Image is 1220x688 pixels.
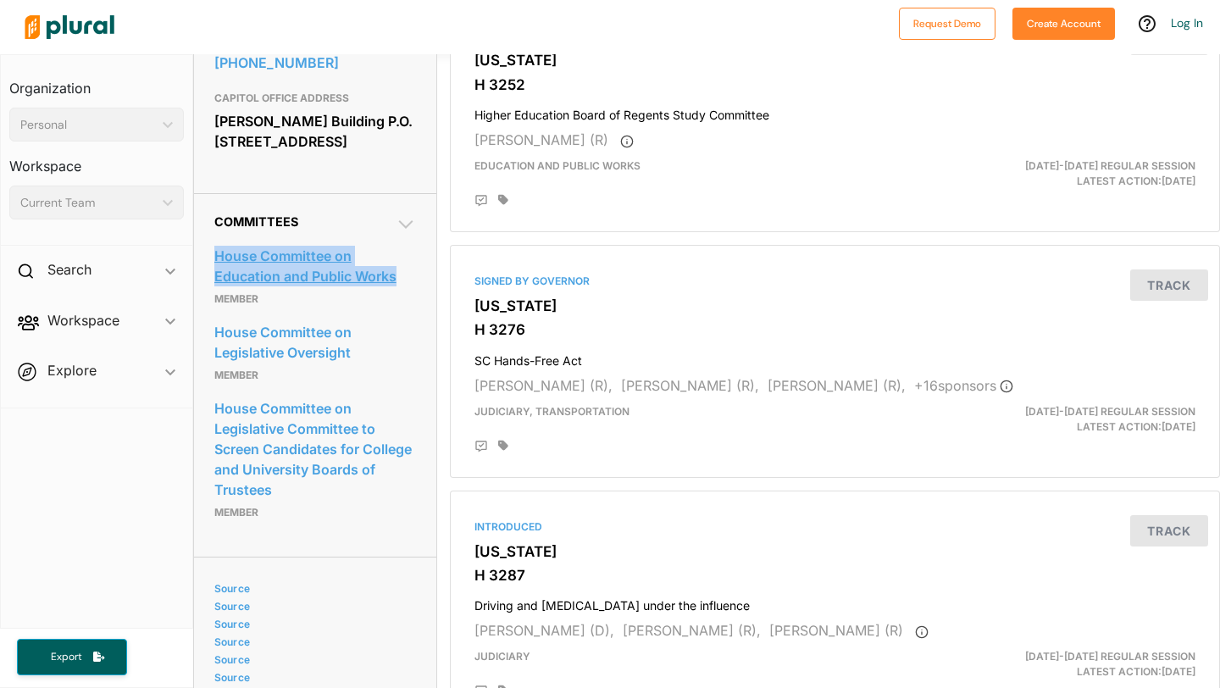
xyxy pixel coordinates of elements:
[959,158,1208,189] div: Latest Action: [DATE]
[1025,159,1195,172] span: [DATE]-[DATE] Regular Session
[474,346,1195,369] h4: SC Hands-Free Act
[474,159,640,172] span: Education and Public Works
[474,622,614,639] span: [PERSON_NAME] (D),
[474,377,613,394] span: [PERSON_NAME] (R),
[214,214,298,229] span: Committees
[214,289,416,309] p: Member
[621,377,759,394] span: [PERSON_NAME] (R),
[1012,8,1115,40] button: Create Account
[768,377,906,394] span: [PERSON_NAME] (R),
[899,14,995,31] a: Request Demo
[474,194,488,208] div: Add Position Statement
[214,50,416,75] a: [PHONE_NUMBER]
[1025,650,1195,663] span: [DATE]-[DATE] Regular Session
[474,567,1195,584] h3: H 3287
[474,297,1195,314] h3: [US_STATE]
[20,116,156,134] div: Personal
[214,600,411,613] a: Source
[899,8,995,40] button: Request Demo
[474,650,530,663] span: Judiciary
[1012,14,1115,31] a: Create Account
[623,622,761,639] span: [PERSON_NAME] (R),
[214,582,411,595] a: Source
[474,52,1195,69] h3: [US_STATE]
[474,591,1195,613] h4: Driving and [MEDICAL_DATA] under the influence
[474,274,1195,289] div: Signed by Governor
[214,88,416,108] h3: CAPITOL OFFICE ADDRESS
[214,243,416,289] a: House Committee on Education and Public Works
[1171,15,1203,31] a: Log In
[959,404,1208,435] div: Latest Action: [DATE]
[474,100,1195,123] h4: Higher Education Board of Regents Study Committee
[214,365,416,386] p: Member
[214,502,416,523] p: Member
[474,440,488,453] div: Add Position Statement
[1025,405,1195,418] span: [DATE]-[DATE] Regular Session
[474,321,1195,338] h3: H 3276
[214,671,411,684] a: Source
[17,639,127,675] button: Export
[20,194,156,212] div: Current Team
[9,64,184,101] h3: Organization
[474,76,1195,93] h3: H 3252
[9,141,184,179] h3: Workspace
[1130,269,1208,301] button: Track
[214,653,411,666] a: Source
[1130,515,1208,547] button: Track
[914,377,1013,394] span: + 16 sponsor s
[474,405,629,418] span: Judiciary, Transportation
[959,649,1208,680] div: Latest Action: [DATE]
[474,131,608,148] span: [PERSON_NAME] (R)
[214,319,416,365] a: House Committee on Legislative Oversight
[498,440,508,452] div: Add tags
[47,260,91,279] h2: Search
[474,519,1195,535] div: Introduced
[214,396,416,502] a: House Committee on Legislative Committee to Screen Candidates for College and University Boards o...
[214,108,416,154] div: [PERSON_NAME] Building P.O. [STREET_ADDRESS]
[214,618,411,630] a: Source
[498,194,508,206] div: Add tags
[214,635,411,648] a: Source
[474,543,1195,560] h3: [US_STATE]
[39,650,93,664] span: Export
[769,622,903,639] span: [PERSON_NAME] (R)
